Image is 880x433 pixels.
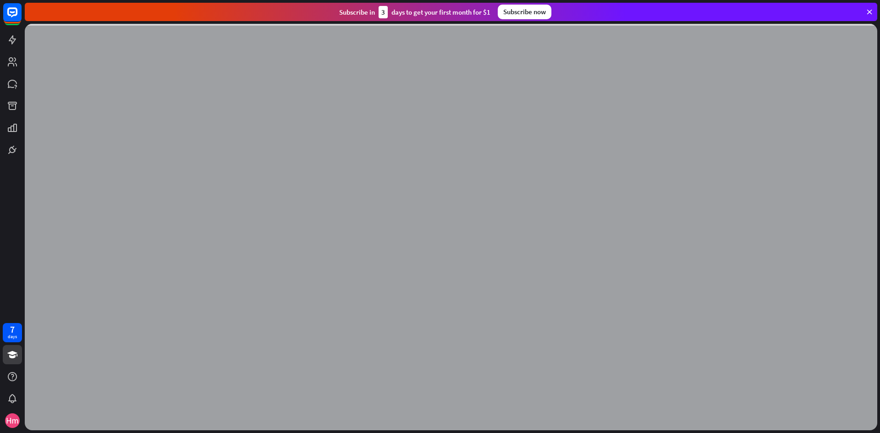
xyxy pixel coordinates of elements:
[10,325,15,334] div: 7
[8,334,17,340] div: days
[498,5,551,19] div: Subscribe now
[379,6,388,18] div: 3
[339,6,490,18] div: Subscribe in days to get your first month for $1
[3,323,22,342] a: 7 days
